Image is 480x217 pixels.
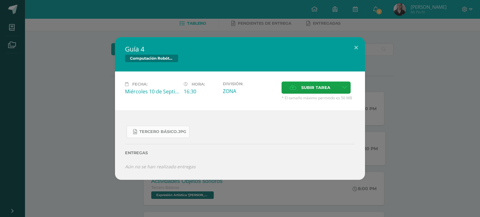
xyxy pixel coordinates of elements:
span: Computación Robótica [125,55,178,62]
span: Fecha: [132,82,147,86]
span: Hora: [192,82,205,86]
label: División: [223,81,277,86]
div: Miércoles 10 de Septiembre [125,88,179,95]
h2: Guía 4 [125,45,355,53]
span: * El tamaño máximo permitido es 50 MB [282,95,355,101]
span: Subir tarea [301,82,330,93]
div: 16:30 [184,88,218,95]
a: Tercero Básico.jpg [127,126,190,138]
i: Aún no se han realizado entregas [125,164,196,170]
div: ZONA [223,88,277,95]
span: Tercero Básico.jpg [139,129,186,134]
button: Close (Esc) [347,37,365,58]
label: Entregas [125,150,355,155]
